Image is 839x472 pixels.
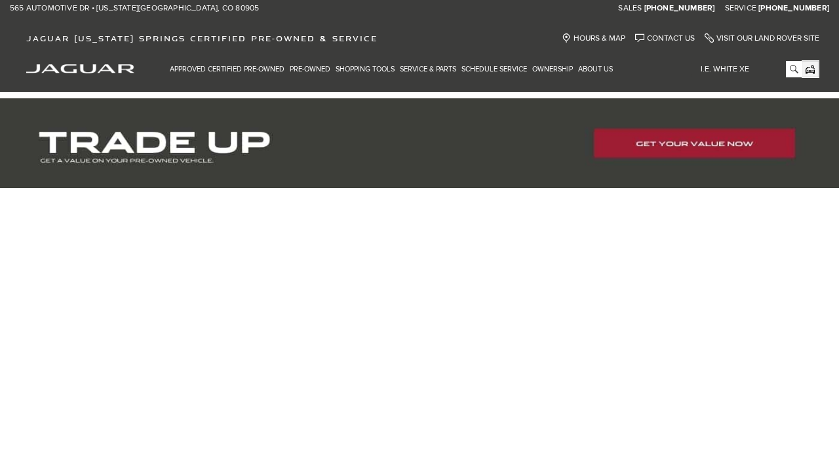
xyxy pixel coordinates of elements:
[167,58,615,81] nav: Main Navigation
[333,58,397,81] a: Shopping Tools
[26,33,378,43] span: Jaguar [US_STATE] Springs Certified Pre-Owned & Service
[26,64,134,73] img: Jaguar
[725,3,756,13] span: Service
[20,33,384,43] a: Jaguar [US_STATE] Springs Certified Pre-Owned & Service
[635,33,695,43] a: Contact Us
[459,58,530,81] a: Schedule Service
[397,58,459,81] a: Service & Parts
[758,3,829,14] a: [PHONE_NUMBER]
[26,62,134,73] a: jaguar
[618,3,642,13] span: Sales
[562,33,625,43] a: Hours & Map
[576,58,615,81] a: About Us
[691,61,802,77] input: i.e. White XE
[530,58,576,81] a: Ownership
[167,58,287,81] a: Approved Certified Pre-Owned
[287,58,333,81] a: Pre-Owned
[705,33,819,43] a: Visit Our Land Rover Site
[10,3,259,14] a: 565 Automotive Dr • [US_STATE][GEOGRAPHIC_DATA], CO 80905
[644,3,715,14] a: [PHONE_NUMBER]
